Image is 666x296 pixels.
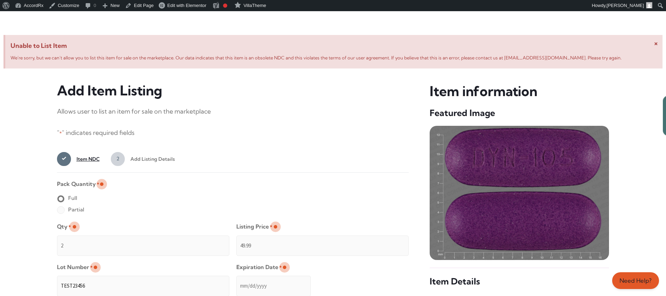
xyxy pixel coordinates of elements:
div: Focus keyphrase not set [223,3,227,8]
label: Lot Number [57,261,93,273]
a: 1Item NDC [57,152,100,166]
legend: Pack Quantity [57,178,99,190]
span: Item NDC [71,152,100,166]
span: × [654,38,658,47]
span: Add Listing Details [125,152,175,166]
input: mm/dd/yyyy [236,276,311,296]
h3: Item information [430,82,609,100]
span: Unable to List Item [10,40,657,51]
h5: Featured Image [430,107,609,119]
span: [PERSON_NAME] [607,3,644,8]
span: 2 [111,152,125,166]
label: Full [57,193,77,204]
label: Qty [57,221,71,232]
h3: Add Item Listing [57,82,409,99]
label: Expiration Date [236,261,282,273]
p: " " indicates required fields [57,127,409,139]
label: Partial [57,204,84,215]
p: Allows user to list an item for sale on the marketplace [57,106,409,117]
span: 1 [57,152,71,166]
h5: Item Details [430,276,609,287]
span: We’re sorry, but we can’t allow you to list this item for sale on the marketplace. Our data indic... [10,55,622,60]
label: Listing Price [236,221,272,232]
a: Need Help? [612,272,659,289]
span: Edit with Elementor [167,3,206,8]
